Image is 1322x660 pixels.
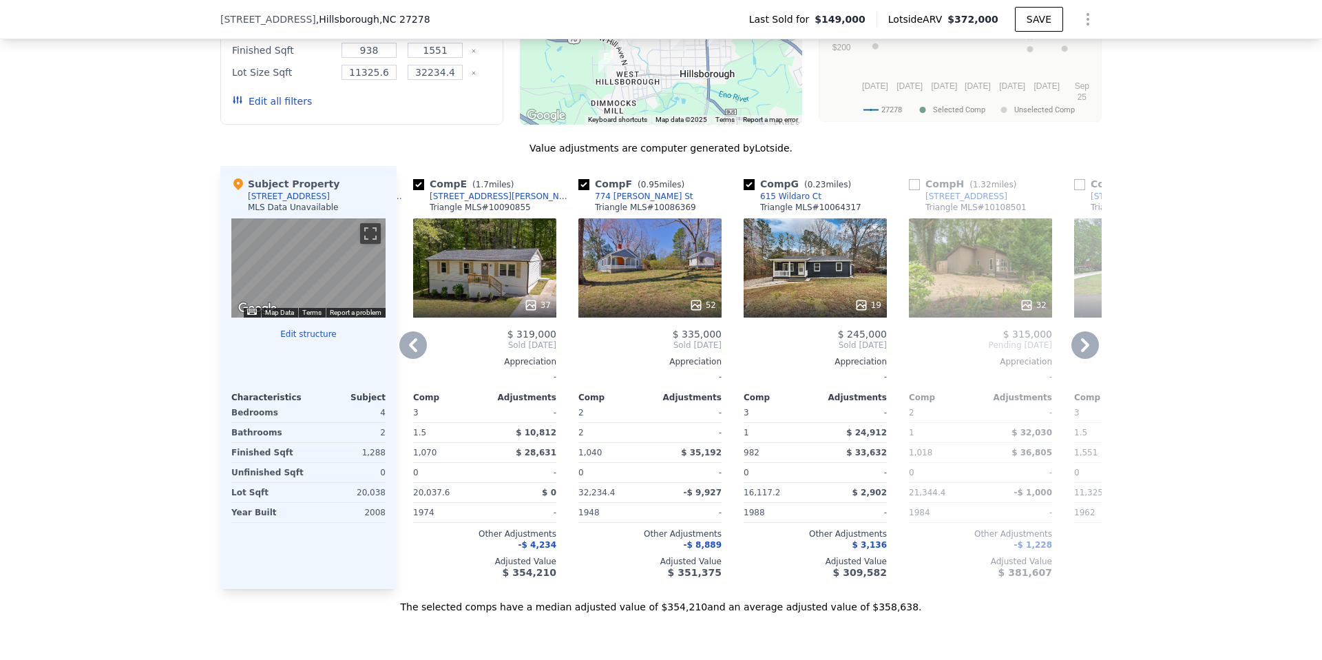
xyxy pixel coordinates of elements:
[542,488,556,497] span: $ 0
[744,503,812,522] div: 1988
[744,528,887,539] div: Other Adjustments
[1020,298,1047,312] div: 32
[311,443,386,462] div: 1,288
[909,408,914,417] span: 2
[909,556,1052,567] div: Adjusted Value
[430,191,573,202] div: [STREET_ADDRESS][PERSON_NAME]
[578,356,722,367] div: Appreciation
[379,14,430,25] span: , NC 27278
[808,180,826,189] span: 0.23
[311,483,386,502] div: 20,038
[909,356,1052,367] div: Appreciation
[832,43,851,52] text: $200
[524,298,551,312] div: 37
[578,448,602,457] span: 1,040
[588,115,647,125] button: Keyboard shortcuts
[235,300,280,318] img: Google
[655,116,707,123] span: Map data ©2025
[909,191,1007,202] a: [STREET_ADDRESS]
[909,340,1052,351] span: Pending [DATE]
[749,12,815,26] span: Last Sold for
[744,356,887,367] div: Appreciation
[681,448,722,457] span: $ 35,192
[1074,503,1143,522] div: 1962
[715,116,735,123] a: Terms (opens in new tab)
[231,392,308,403] div: Characteristics
[247,309,257,315] button: Keyboard shortcuts
[232,94,312,108] button: Edit all filters
[1015,7,1063,32] button: SAVE
[413,556,556,567] div: Adjusted Value
[881,105,902,114] text: 27278
[1074,468,1080,477] span: 0
[232,63,333,82] div: Lot Size Sqft
[231,483,306,502] div: Lot Sqft
[523,107,569,125] a: Open this area in Google Maps (opens a new window)
[743,116,798,123] a: Report a map error
[1074,408,1080,417] span: 3
[1014,540,1052,550] span: -$ 1,228
[1062,32,1067,41] text: J
[578,556,722,567] div: Adjusted Value
[578,191,693,202] a: 774 [PERSON_NAME] St
[744,367,887,386] div: -
[909,177,1022,191] div: Comp H
[653,463,722,482] div: -
[578,392,650,403] div: Comp
[413,392,485,403] div: Comp
[799,180,857,189] span: ( miles)
[413,528,556,539] div: Other Adjustments
[503,567,556,578] span: $ 354,210
[1075,81,1090,91] text: Sep
[744,488,780,497] span: 16,117.2
[487,503,556,522] div: -
[1014,105,1075,114] text: Unselected Comp
[578,503,647,522] div: 1948
[578,488,615,497] span: 32,234.4
[983,403,1052,422] div: -
[311,463,386,482] div: 0
[578,423,647,442] div: 2
[852,488,887,497] span: $ 2,902
[413,408,419,417] span: 3
[684,540,722,550] span: -$ 8,889
[471,70,476,76] button: Clear
[925,191,1007,202] div: [STREET_ADDRESS]
[673,329,722,340] span: $ 335,000
[909,423,978,442] div: 1
[231,403,306,422] div: Bedrooms
[578,340,722,351] span: Sold [DATE]
[231,177,339,191] div: Subject Property
[248,202,339,213] div: MLS Data Unavailable
[1034,81,1060,91] text: [DATE]
[311,423,386,442] div: 2
[983,463,1052,482] div: -
[620,28,636,52] div: 413 Lakeshore Dr
[1074,423,1143,442] div: 1.5
[330,309,381,316] a: Report a problem
[998,567,1052,578] span: $ 381,607
[964,180,1022,189] span: ( miles)
[507,329,556,340] span: $ 319,000
[1074,556,1217,567] div: Adjusted Value
[1074,367,1217,386] div: -
[925,202,1027,213] div: Triangle MLS # 10108501
[896,81,923,91] text: [DATE]
[518,540,556,550] span: -$ 4,234
[595,191,693,202] div: 774 [PERSON_NAME] St
[641,180,660,189] span: 0.95
[578,468,584,477] span: 0
[413,191,573,202] a: [STREET_ADDRESS][PERSON_NAME]
[232,41,333,60] div: Finished Sqft
[523,107,569,125] img: Google
[413,503,482,522] div: 1974
[311,503,386,522] div: 2008
[516,448,556,457] span: $ 28,631
[818,403,887,422] div: -
[965,81,991,91] text: [DATE]
[231,443,306,462] div: Finished Sqft
[1074,6,1102,33] button: Show Options
[1091,191,1173,202] div: [STREET_ADDRESS]
[1011,428,1052,437] span: $ 32,030
[931,81,957,91] text: [DATE]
